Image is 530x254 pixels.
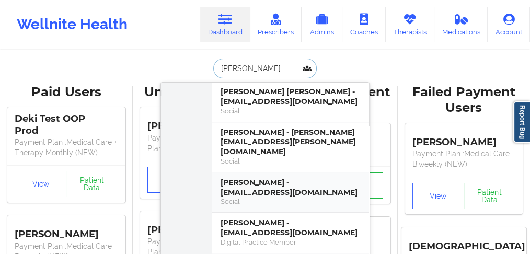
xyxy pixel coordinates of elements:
button: View [147,167,199,193]
a: Therapists [386,7,434,42]
a: Prescribers [250,7,302,42]
p: Payment Plan : Unmatched Plan [147,133,251,154]
a: Report Bug [513,101,530,143]
button: Patient Data [464,183,515,209]
div: Failed Payment Users [405,84,523,117]
button: View [15,171,66,197]
div: Unverified Users [140,84,258,100]
div: [PERSON_NAME] - [EMAIL_ADDRESS][DOMAIN_NAME] [221,218,361,237]
a: Admins [302,7,342,42]
div: [PERSON_NAME] - [PERSON_NAME][EMAIL_ADDRESS][PERSON_NAME][DOMAIN_NAME] [221,128,361,157]
a: Coaches [342,7,386,42]
a: Dashboard [200,7,250,42]
div: Social [221,197,361,206]
div: Social [221,107,361,116]
div: Digital Practice Member [221,238,361,247]
div: Paid Users [7,84,125,100]
div: [PERSON_NAME] [412,129,516,148]
div: [PERSON_NAME] [147,113,251,133]
p: Payment Plan : Medical Care + Therapy Monthly (NEW) [15,137,118,158]
div: [PERSON_NAME] [15,221,118,241]
a: Account [488,7,530,42]
div: [PERSON_NAME] [147,216,251,236]
p: Payment Plan : Medical Care Biweekly (NEW) [412,148,516,169]
div: Deki Test OOP Prod [15,113,118,137]
button: View [412,183,464,209]
div: [PERSON_NAME] - [EMAIL_ADDRESS][DOMAIN_NAME] [221,178,361,197]
div: [PERSON_NAME] [PERSON_NAME] - [EMAIL_ADDRESS][DOMAIN_NAME] [221,87,361,106]
a: Medications [434,7,488,42]
button: Patient Data [66,171,118,197]
div: Social [221,157,361,166]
